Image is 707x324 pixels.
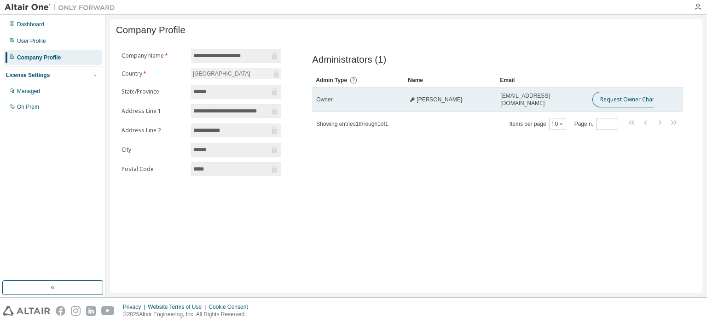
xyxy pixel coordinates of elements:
[191,69,252,79] div: [GEOGRAPHIC_DATA]
[316,77,347,83] span: Admin Type
[316,96,332,103] span: Owner
[17,88,40,95] div: Managed
[122,70,185,77] label: Country
[17,21,44,28] div: Dashboard
[122,52,185,59] label: Company Name
[56,306,65,316] img: facebook.svg
[123,303,148,311] div: Privacy
[408,73,493,88] div: Name
[500,73,585,88] div: Email
[510,118,566,130] span: Items per page
[86,306,96,316] img: linkedin.svg
[71,306,81,316] img: instagram.svg
[592,92,670,107] button: Request Owner Change
[122,146,185,153] label: City
[123,311,254,318] p: © 2025 Altair Engineering, Inc. All Rights Reserved.
[148,303,209,311] div: Website Terms of Use
[17,103,39,111] div: On Prem
[116,25,185,35] span: Company Profile
[191,68,281,79] div: [GEOGRAPHIC_DATA]
[312,54,386,65] span: Administrators (1)
[17,37,46,45] div: User Profile
[500,92,584,107] span: [EMAIL_ADDRESS][DOMAIN_NAME]
[5,3,120,12] img: Altair One
[551,120,564,128] button: 10
[574,118,618,130] span: Page n.
[122,165,185,173] label: Postal Code
[17,54,61,61] div: Company Profile
[122,127,185,134] label: Address Line 2
[316,121,388,127] span: Showing entries 1 through 1 of 1
[6,71,50,79] div: License Settings
[101,306,115,316] img: youtube.svg
[122,107,185,115] label: Address Line 1
[122,88,185,95] label: State/Province
[3,306,50,316] img: altair_logo.svg
[209,303,253,311] div: Cookie Consent
[417,96,462,103] span: [PERSON_NAME]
